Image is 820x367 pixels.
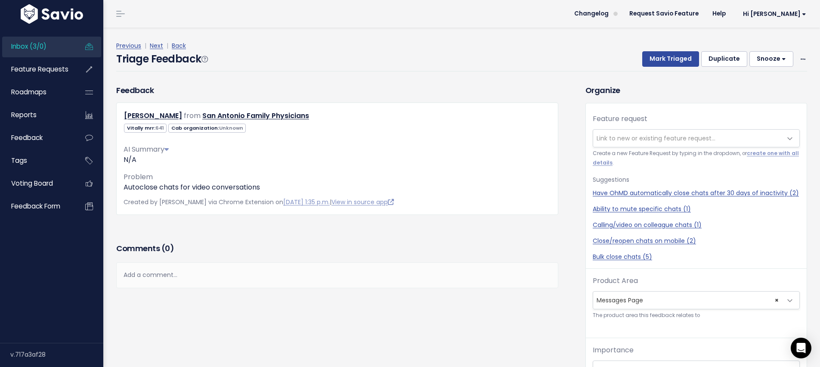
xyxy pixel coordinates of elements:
[219,124,243,131] span: Unknown
[597,134,715,143] span: Link to new or existing feature request...
[706,7,733,20] a: Help
[791,338,811,358] div: Open Intercom Messenger
[2,59,71,79] a: Feature Requests
[124,198,394,206] span: Created by [PERSON_NAME] via Chrome Extension on |
[116,262,558,288] div: Add a comment...
[2,82,71,102] a: Roadmaps
[749,51,793,67] button: Snooze
[116,84,154,96] h3: Feedback
[124,144,169,154] span: AI Summary
[143,41,148,50] span: |
[2,151,71,171] a: Tags
[593,205,800,214] a: Ability to mute specific chats (1)
[642,51,699,67] button: Mark Triaged
[2,128,71,148] a: Feedback
[124,182,551,193] p: Autoclose chats for video conversations
[2,174,71,193] a: Voting Board
[184,111,201,121] span: from
[11,42,46,51] span: Inbox (3/0)
[150,41,163,50] a: Next
[124,155,551,165] div: N/A
[593,114,647,124] label: Feature request
[124,111,182,121] a: [PERSON_NAME]
[172,41,186,50] a: Back
[168,124,246,133] span: Cab organization:
[11,65,68,74] span: Feature Requests
[593,149,800,168] small: Create a new Feature Request by typing in the dropdown, or .
[202,111,309,121] a: San Antonio Family Physicians
[11,110,37,119] span: Reports
[733,7,813,21] a: Hi [PERSON_NAME]
[331,198,394,206] a: View in source app
[165,243,170,254] span: 0
[593,189,800,198] a: Have OhMD automatically close chats after 30 days of inactivity (2)
[11,202,60,211] span: Feedback form
[2,196,71,216] a: Feedback form
[593,252,800,261] a: Bulk close chats (5)
[775,292,779,309] span: ×
[593,276,638,286] label: Product Area
[116,243,558,255] h3: Comments ( )
[116,41,141,50] a: Previous
[585,84,807,96] h3: Organize
[124,172,153,182] span: Problem
[743,11,806,17] span: Hi [PERSON_NAME]
[11,87,46,96] span: Roadmaps
[283,198,330,206] a: [DATE] 1:35 p.m.
[593,174,800,185] p: Suggestions
[2,37,71,56] a: Inbox (3/0)
[10,343,103,366] div: v.717a3af28
[124,124,167,133] span: Vitally mrr:
[593,236,800,246] a: Close/reopen chats on mobile (2)
[155,124,164,131] span: 641
[11,156,27,165] span: Tags
[593,221,800,230] a: Calling/video on colleague chats (1)
[593,311,800,320] small: The product area this feedback relates to
[622,7,706,20] a: Request Savio Feature
[2,105,71,125] a: Reports
[593,292,782,309] span: Messages Page
[11,179,53,188] span: Voting Board
[593,291,800,309] span: Messages Page
[593,150,799,166] a: create one with all details
[574,11,609,17] span: Changelog
[165,41,170,50] span: |
[116,51,207,67] h4: Triage Feedback
[19,4,85,24] img: logo-white.9d6f32f41409.svg
[11,133,43,142] span: Feedback
[593,345,634,355] label: Importance
[701,51,747,67] button: Duplicate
